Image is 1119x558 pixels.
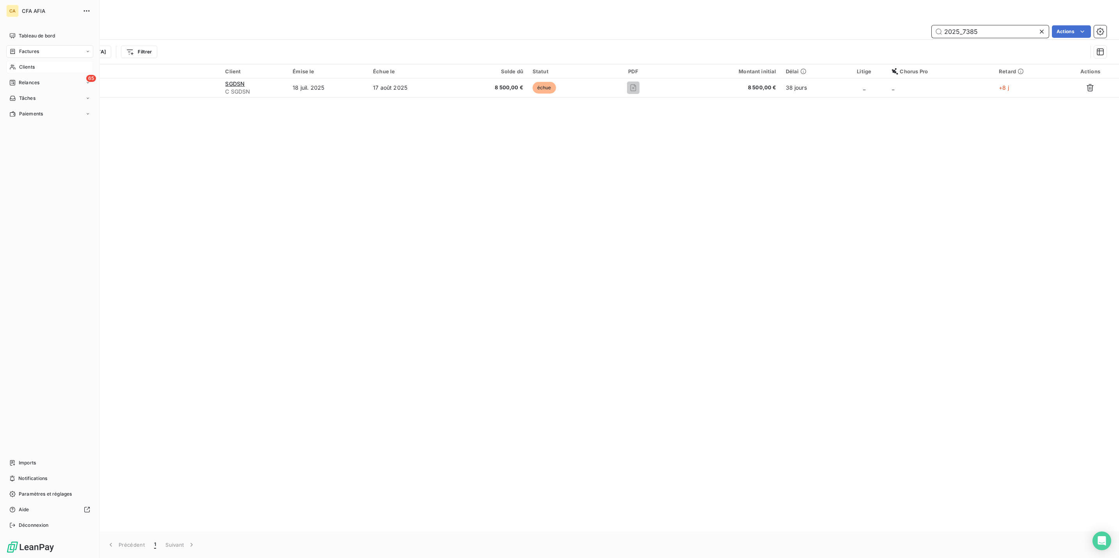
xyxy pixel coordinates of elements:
div: Échue le [373,68,449,74]
span: SGDSN [225,80,245,87]
span: Tableau de bord [19,32,55,39]
span: Clients [19,64,35,71]
button: 1 [149,537,161,553]
span: 1 [154,541,156,549]
td: 38 jours [781,78,841,97]
span: Imports [19,459,36,466]
span: Aide [19,506,29,513]
span: +8 j [999,84,1009,91]
div: Client [225,68,283,74]
a: Tâches [6,92,93,105]
div: PDF [600,68,666,74]
a: Tableau de bord [6,30,93,42]
td: 17 août 2025 [368,78,454,97]
a: 65Relances [6,76,93,89]
input: Rechercher [932,25,1049,38]
div: Litige [845,68,883,74]
button: Suivant [161,537,200,553]
a: Paramètres et réglages [6,488,93,500]
span: Paramètres et réglages [19,491,72,498]
div: Chorus Pro [892,68,989,74]
span: _ [892,84,894,91]
span: Factures [19,48,39,55]
a: Clients [6,61,93,73]
button: Filtrer [121,46,157,58]
span: Relances [19,79,39,86]
span: 65 [86,75,96,82]
button: Actions [1052,25,1091,38]
span: Notifications [18,475,47,482]
span: _ [863,84,865,91]
div: Statut [533,68,591,74]
a: Imports [6,457,93,469]
div: Émise le [293,68,364,74]
a: Aide [6,503,93,516]
div: Montant initial [675,68,776,74]
span: C SGDSN [225,88,283,96]
span: Déconnexion [19,522,49,529]
span: Tâches [19,95,36,102]
span: CFA AFIA [22,8,78,14]
div: Retard [999,68,1057,74]
span: 8 500,00 € [459,84,523,92]
div: CA [6,5,19,17]
div: Solde dû [459,68,523,74]
div: Délai [786,68,836,74]
a: Paiements [6,108,93,120]
span: Paiements [19,110,43,117]
span: échue [533,82,556,94]
a: Factures [6,45,93,58]
div: Open Intercom Messenger [1092,531,1111,550]
span: 8 500,00 € [675,84,776,92]
div: Actions [1066,68,1114,74]
button: Précédent [102,537,149,553]
td: 18 juil. 2025 [288,78,368,97]
img: Logo LeanPay [6,541,55,553]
